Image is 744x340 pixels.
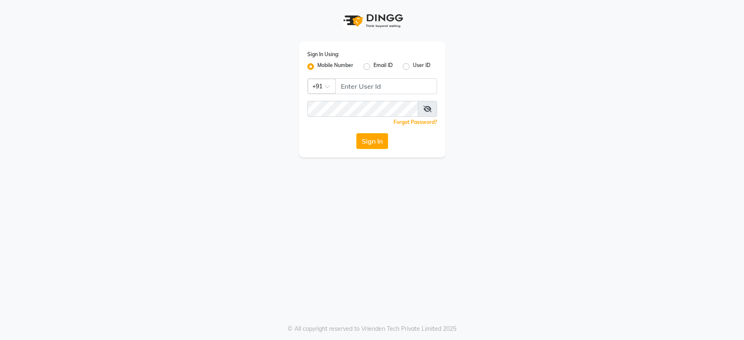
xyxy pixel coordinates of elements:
[413,62,430,72] label: User ID
[307,101,418,117] input: Username
[317,62,353,72] label: Mobile Number
[356,133,388,149] button: Sign In
[373,62,393,72] label: Email ID
[339,8,406,33] img: logo1.svg
[394,119,437,125] a: Forgot Password?
[307,51,339,58] label: Sign In Using:
[335,78,437,94] input: Username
